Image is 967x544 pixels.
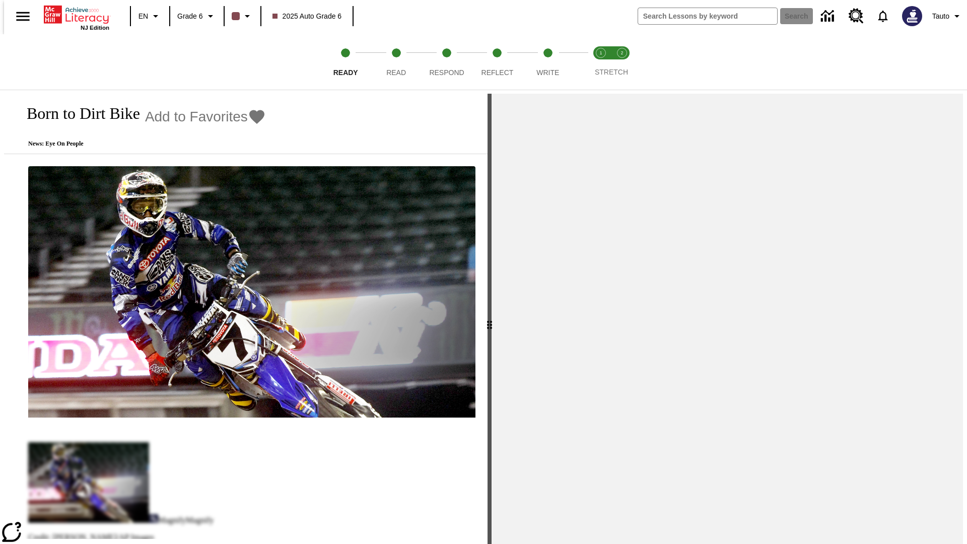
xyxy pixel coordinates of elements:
a: Notifications [870,3,896,29]
button: Write step 5 of 5 [519,34,577,90]
button: Stretch Read step 1 of 2 [586,34,615,90]
span: Ready [333,69,358,77]
input: search field [638,8,777,24]
span: Tauto [932,11,949,22]
a: Resource Center, Will open in new tab [843,3,870,30]
span: Reflect [481,69,514,77]
span: EN [139,11,148,22]
span: Grade 6 [177,11,203,22]
button: Select a new avatar [896,3,928,29]
button: Language: EN, Select a language [134,7,166,25]
button: Ready step 1 of 5 [316,34,375,90]
span: Read [386,69,406,77]
img: Motocross racer James Stewart flies through the air on his dirt bike. [28,166,475,418]
button: Profile/Settings [928,7,967,25]
a: Data Center [815,3,843,30]
img: Avatar [902,6,922,26]
h1: Born to Dirt Bike [16,104,140,123]
div: Press Enter or Spacebar and then press right and left arrow keys to move the slider [488,94,492,544]
div: activity [492,94,963,544]
span: NJ Edition [81,25,109,31]
button: Class color is dark brown. Change class color [228,7,257,25]
span: Write [536,69,559,77]
button: Reflect step 4 of 5 [468,34,526,90]
p: News: Eye On People [16,140,266,148]
span: STRETCH [595,68,628,76]
div: reading [4,94,488,539]
span: 2025 Auto Grade 6 [272,11,342,22]
button: Stretch Respond step 2 of 2 [607,34,637,90]
text: 1 [599,50,602,55]
button: Grade: Grade 6, Select a grade [173,7,221,25]
button: Respond step 3 of 5 [418,34,476,90]
div: Home [44,4,109,31]
span: Respond [429,69,464,77]
span: Add to Favorites [145,109,248,125]
button: Read step 2 of 5 [367,34,425,90]
button: Open side menu [8,2,38,31]
button: Add to Favorites - Born to Dirt Bike [145,108,266,125]
text: 2 [620,50,623,55]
